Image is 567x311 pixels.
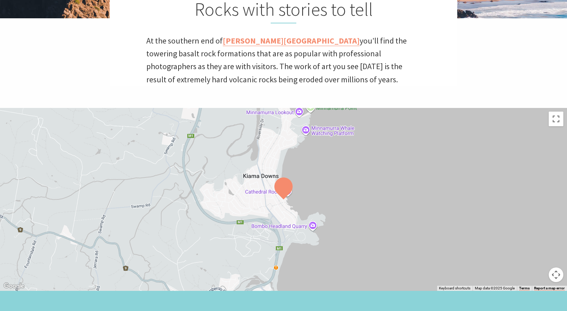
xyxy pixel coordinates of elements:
a: Report a map error [534,286,565,291]
button: Keyboard shortcuts [439,286,470,291]
span: Map data ©2025 Google [475,286,515,290]
button: Toggle fullscreen view [549,112,563,126]
img: Google [2,281,26,291]
a: Open this area in Google Maps (opens a new window) [2,281,26,291]
a: Terms (opens in new tab) [519,286,530,291]
p: At the southern end of you’ll find the towering basalt rock formations that are as popular with p... [146,34,421,86]
a: [PERSON_NAME][GEOGRAPHIC_DATA] [223,35,360,46]
button: Map camera controls [549,267,563,282]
